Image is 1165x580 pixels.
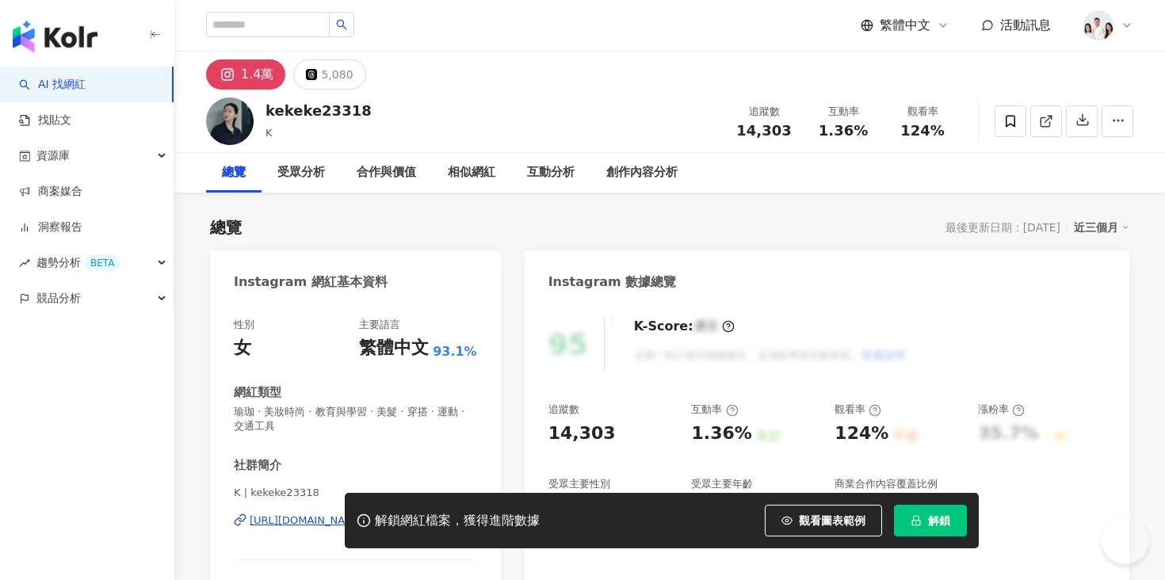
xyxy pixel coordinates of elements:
[241,63,273,86] div: 1.4萬
[336,19,347,30] span: search
[448,163,495,182] div: 相似網紅
[548,477,610,491] div: 受眾主要性別
[634,318,735,335] div: K-Score :
[19,113,71,128] a: 找貼文
[548,273,677,291] div: Instagram 數據總覽
[234,273,388,291] div: Instagram 網紅基本資料
[734,104,794,120] div: 追蹤數
[736,122,791,139] span: 14,303
[357,163,416,182] div: 合作與價值
[978,403,1025,417] div: 漲粉率
[892,104,953,120] div: 觀看率
[894,505,967,536] button: 解鎖
[234,336,251,361] div: 女
[835,403,881,417] div: 觀看率
[691,403,738,417] div: 互動率
[813,104,873,120] div: 互動率
[928,514,950,527] span: 解鎖
[19,77,86,93] a: searchAI 找網紅
[819,123,868,139] span: 1.36%
[19,258,30,269] span: rise
[691,422,751,446] div: 1.36%
[765,505,882,536] button: 觀看圖表範例
[321,63,353,86] div: 5,080
[293,59,365,90] button: 5,080
[234,384,281,401] div: 網紅類型
[277,163,325,182] div: 受眾分析
[1083,10,1113,40] img: 20231221_NR_1399_Small.jpg
[13,21,97,52] img: logo
[19,219,82,235] a: 洞察報告
[234,457,281,474] div: 社群簡介
[691,477,753,491] div: 受眾主要年齡
[835,422,888,446] div: 124%
[222,163,246,182] div: 總覽
[206,97,254,145] img: KOL Avatar
[234,318,254,332] div: 性別
[206,59,285,90] button: 1.4萬
[606,163,678,182] div: 創作內容分析
[375,513,540,529] div: 解鎖網紅檔案，獲得進階數據
[835,477,938,491] div: 商業合作內容覆蓋比例
[433,343,477,361] span: 93.1%
[234,405,477,433] span: 瑜珈 · 美妝時尚 · 教育與學習 · 美髮 · 穿搭 · 運動 · 交通工具
[210,216,242,238] div: 總覽
[1074,217,1129,238] div: 近三個月
[36,138,70,174] span: 資源庫
[945,221,1060,234] div: 最後更新日期：[DATE]
[234,486,477,500] span: K | kekeke23318
[911,515,922,526] span: lock
[900,123,945,139] span: 124%
[359,318,400,332] div: 主要語言
[19,184,82,200] a: 商案媒合
[548,403,579,417] div: 追蹤數
[265,101,372,120] div: kekeke23318
[84,255,120,271] div: BETA
[36,280,81,316] span: 競品分析
[265,127,273,139] span: K
[527,163,575,182] div: 互動分析
[880,17,930,34] span: 繁體中文
[36,245,120,280] span: 趨勢分析
[359,336,429,361] div: 繁體中文
[1000,17,1051,32] span: 活動訊息
[548,422,616,446] div: 14,303
[799,514,865,527] span: 觀看圖表範例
